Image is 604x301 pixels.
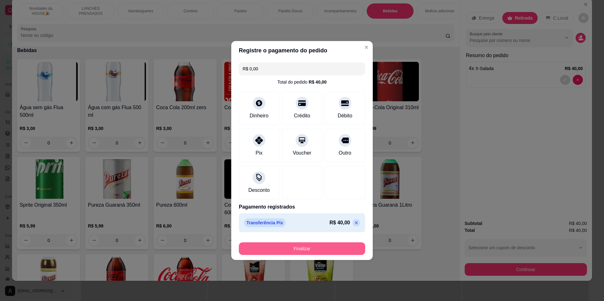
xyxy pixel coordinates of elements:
[309,79,327,85] div: R$ 40,00
[338,112,352,120] div: Débito
[329,219,350,227] p: R$ 40,00
[244,218,286,227] p: Transferência Pix
[361,42,371,52] button: Close
[239,242,365,255] button: Finalizar
[231,41,373,60] header: Registre o pagamento do pedido
[339,149,351,157] div: Outro
[277,79,327,85] div: Total do pedido
[250,112,269,120] div: Dinheiro
[294,112,310,120] div: Crédito
[293,149,311,157] div: Voucher
[256,149,263,157] div: Pix
[239,203,365,211] p: Pagamento registrados
[243,62,361,75] input: Ex.: hambúrguer de cordeiro
[248,186,270,194] div: Desconto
